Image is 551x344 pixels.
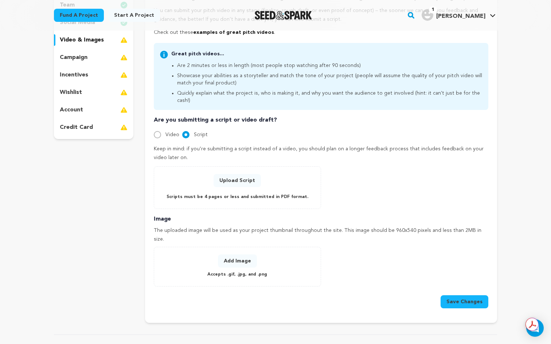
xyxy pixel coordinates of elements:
[154,116,488,124] p: Are you submitting a script or video draft?
[120,36,128,44] img: warning-full.svg
[436,13,485,19] span: [PERSON_NAME]
[214,174,261,187] button: Upload Script
[54,34,133,46] button: video & images
[54,9,104,22] a: Fund a project
[177,62,482,69] li: Are 2 minutes or less in length (most people stop watching after 90 seconds)
[194,132,208,137] span: Script
[54,69,133,81] button: incentives
[108,9,160,22] a: Start a project
[177,90,482,104] li: Quickly explain what the project is, who is making it, and why you want the audience to get invol...
[154,215,488,224] p: Image
[60,106,83,114] p: account
[120,88,128,97] img: warning-full.svg
[120,71,128,79] img: warning-full.svg
[60,36,104,44] p: video & images
[120,53,128,62] img: warning-full.svg
[422,9,433,21] img: user.png
[60,53,87,62] p: campaign
[54,52,133,63] button: campaign
[60,88,82,97] p: wishlist
[218,254,257,268] button: Add Image
[167,193,308,201] p: Scripts must be 4 pages or less and submitted in PDF format.
[420,8,497,21] a: Matthew S.'s Profile
[154,28,488,37] p: Check out these .
[177,72,482,87] li: Showcase your abilities as a storyteller and match the tone of your project (people will assume t...
[171,50,482,58] p: Great pitch videos...
[154,226,488,244] p: The uploaded image will be used as your project thumbnail throughout the site. This image should ...
[193,30,274,35] a: examples of great pitch videos
[154,145,488,162] p: Keep in mind: if you’re submitting a script instead of a video, you should plan on a longer feedb...
[255,11,312,20] img: Seed&Spark Logo Dark Mode
[207,270,267,279] p: Accepts .gif, .jpg, and .png
[255,11,312,20] a: Seed&Spark Homepage
[165,132,179,137] span: Video
[441,295,488,308] button: Save Changes
[422,9,485,21] div: Matthew S.'s Profile
[420,8,497,23] span: Matthew S.'s Profile
[429,6,437,13] span: 1
[120,123,128,132] img: warning-full.svg
[54,122,133,133] button: credit card
[120,106,128,114] img: warning-full.svg
[54,104,133,116] button: account
[60,123,93,132] p: credit card
[54,87,133,98] button: wishlist
[60,71,88,79] p: incentives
